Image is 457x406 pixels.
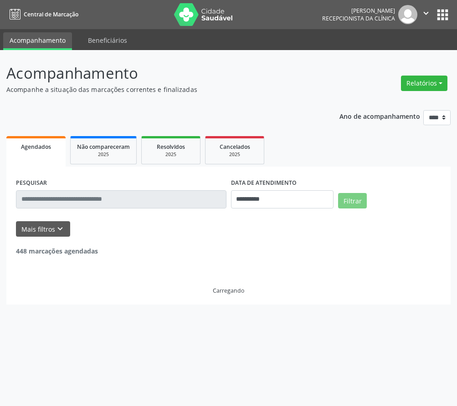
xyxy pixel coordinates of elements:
[417,5,435,24] button: 
[21,143,51,151] span: Agendados
[398,5,417,24] img: img
[322,15,395,22] span: Recepcionista da clínica
[435,7,451,23] button: apps
[16,247,98,255] strong: 448 marcações agendadas
[157,143,185,151] span: Resolvidos
[231,176,297,190] label: DATA DE ATENDIMENTO
[6,7,78,22] a: Central de Marcação
[339,110,420,122] p: Ano de acompanhamento
[220,143,250,151] span: Cancelados
[77,143,130,151] span: Não compareceram
[338,193,367,208] button: Filtrar
[401,76,447,91] button: Relatórios
[55,224,65,234] i: keyboard_arrow_down
[148,151,194,158] div: 2025
[6,85,318,94] p: Acompanhe a situação das marcações correntes e finalizadas
[6,62,318,85] p: Acompanhamento
[3,32,72,50] a: Acompanhamento
[24,10,78,18] span: Central de Marcação
[213,287,244,294] div: Carregando
[212,151,257,158] div: 2025
[16,176,47,190] label: PESQUISAR
[77,151,130,158] div: 2025
[16,221,70,237] button: Mais filtroskeyboard_arrow_down
[322,7,395,15] div: [PERSON_NAME]
[82,32,134,48] a: Beneficiários
[421,8,431,18] i: 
